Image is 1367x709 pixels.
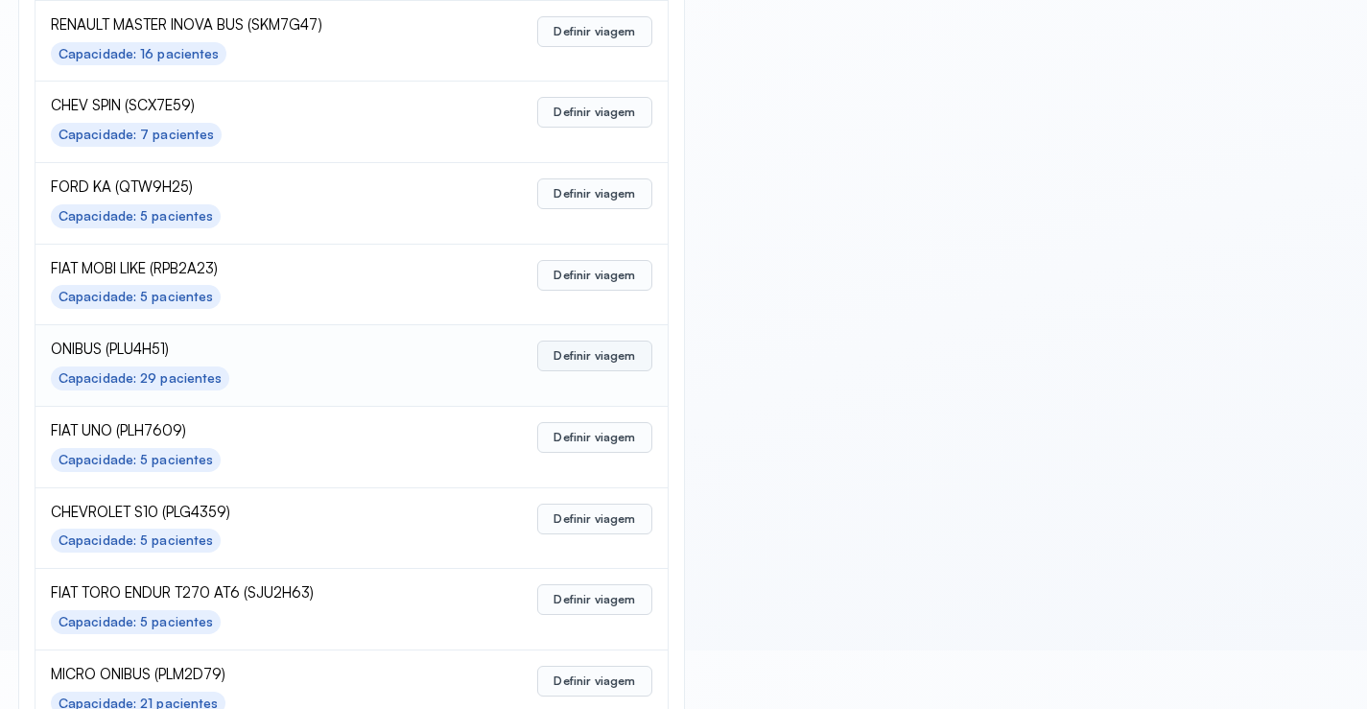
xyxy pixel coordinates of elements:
div: Capacidade: 5 pacientes [59,289,213,305]
div: Capacidade: 5 pacientes [59,452,213,468]
span: CHEV SPIN (SCX7E59) [51,97,473,115]
span: RENAULT MASTER INOVA BUS (SKM7G47) [51,16,473,35]
div: Capacidade: 29 pacientes [59,370,222,387]
span: FIAT TORO ENDUR T270 AT6 (SJU2H63) [51,584,473,603]
button: Definir viagem [537,16,651,47]
span: FIAT MOBI LIKE (RPB2A23) [51,260,473,278]
span: MICRO ONIBUS (PLM2D79) [51,666,473,684]
span: CHEVROLET S10 (PLG4359) [51,504,473,522]
span: FIAT UNO (PLH7609) [51,422,473,440]
div: Capacidade: 5 pacientes [59,532,213,549]
button: Definir viagem [537,178,651,209]
button: Definir viagem [537,260,651,291]
div: Capacidade: 7 pacientes [59,127,214,143]
span: FORD KA (QTW9H25) [51,178,473,197]
div: Capacidade: 5 pacientes [59,208,213,225]
button: Definir viagem [537,584,651,615]
button: Definir viagem [537,341,651,371]
button: Definir viagem [537,97,651,128]
span: ONIBUS (PLU4H51) [51,341,473,359]
button: Definir viagem [537,666,651,697]
div: Capacidade: 5 pacientes [59,614,213,630]
div: Capacidade: 16 pacientes [59,46,219,62]
button: Definir viagem [537,422,651,453]
button: Definir viagem [537,504,651,534]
